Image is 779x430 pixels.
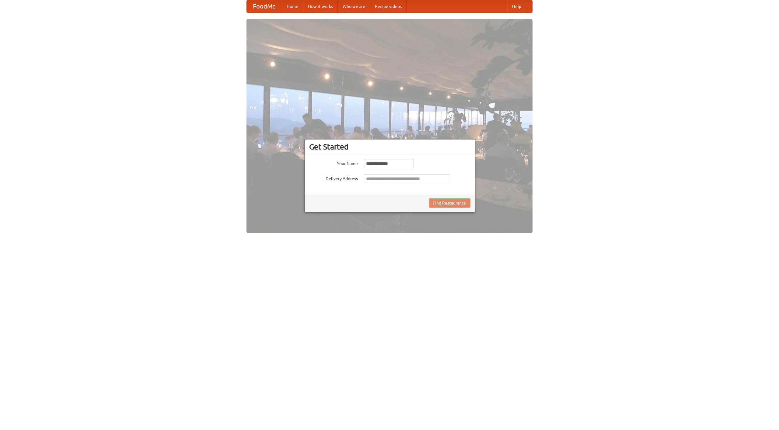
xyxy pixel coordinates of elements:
a: Who we are [338,0,370,12]
a: Recipe videos [370,0,407,12]
a: Home [282,0,303,12]
label: Your Name [309,159,358,167]
a: Help [507,0,526,12]
label: Delivery Address [309,174,358,182]
h3: Get Started [309,142,470,151]
a: FoodMe [247,0,282,12]
a: How it works [303,0,338,12]
button: Find Restaurants! [429,198,470,208]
